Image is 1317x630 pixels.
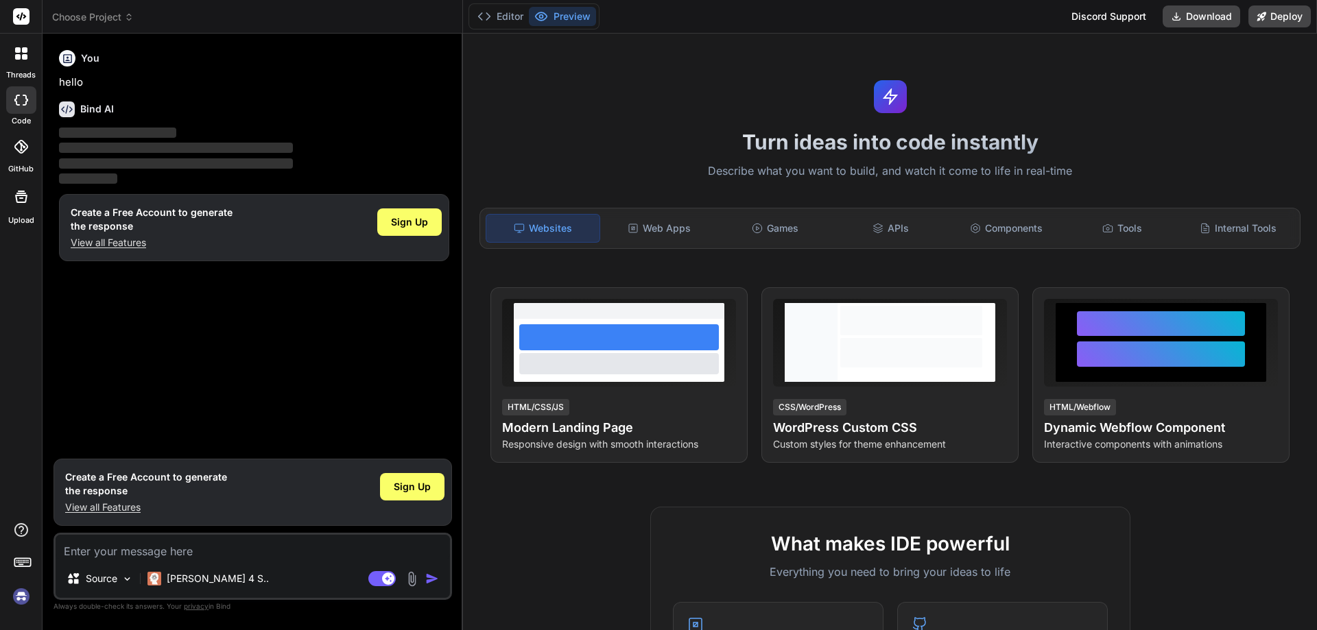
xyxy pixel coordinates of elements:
[391,215,428,229] span: Sign Up
[167,572,269,585] p: [PERSON_NAME] 4 S..
[8,163,34,175] label: GitHub
[59,75,449,90] p: hello
[65,470,227,498] h1: Create a Free Account to generate the response
[6,69,36,81] label: threads
[773,437,1007,451] p: Custom styles for theme enhancement
[502,418,736,437] h4: Modern Landing Page
[59,158,293,169] span: ‌
[1063,5,1154,27] div: Discord Support
[1044,418,1278,437] h4: Dynamic Webflow Component
[184,602,209,610] span: privacy
[425,572,439,585] img: icon
[86,572,117,585] p: Source
[1248,5,1311,27] button: Deploy
[471,130,1309,154] h1: Turn ideas into code instantly
[59,143,293,153] span: ‌
[1066,214,1179,243] div: Tools
[529,7,596,26] button: Preview
[673,564,1108,580] p: Everything you need to bring your ideas to life
[1044,437,1278,451] p: Interactive components with animations
[603,214,716,243] div: Web Apps
[1044,399,1116,415] div: HTML/Webflow
[1181,214,1294,243] div: Internal Tools
[52,10,134,24] span: Choose Project
[54,600,452,613] p: Always double-check its answers. Your in Bind
[59,128,176,138] span: ‌
[1163,5,1240,27] button: Download
[486,214,600,243] div: Websites
[121,573,133,585] img: Pick Models
[719,214,832,243] div: Games
[65,500,227,514] p: View all Features
[950,214,1063,243] div: Components
[12,115,31,127] label: code
[502,399,569,415] div: HTML/CSS/JS
[404,571,420,587] img: attachment
[673,529,1108,558] h2: What makes IDE powerful
[10,585,33,608] img: signin
[394,480,431,494] span: Sign Up
[71,236,233,250] p: View all Features
[71,206,233,233] h1: Create a Free Account to generate the response
[80,102,114,116] h6: Bind AI
[59,173,117,184] span: ‌
[773,399,846,415] div: CSS/WordPress
[773,418,1007,437] h4: WordPress Custom CSS
[471,162,1309,180] p: Describe what you want to build, and watch it come to life in real-time
[502,437,736,451] p: Responsive design with smooth interactions
[147,572,161,585] img: Claude 4 Sonnet
[472,7,529,26] button: Editor
[834,214,947,243] div: APIs
[81,51,99,65] h6: You
[8,215,34,226] label: Upload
